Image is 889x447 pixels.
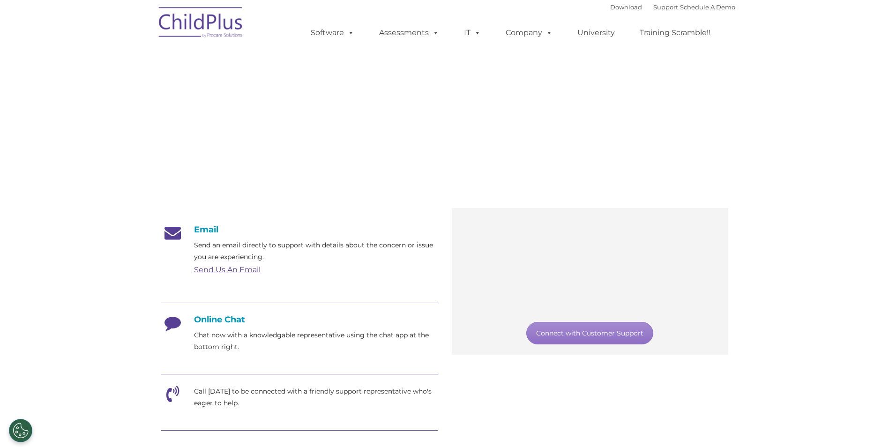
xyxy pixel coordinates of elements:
[568,23,624,42] a: University
[610,3,735,11] font: |
[653,3,678,11] a: Support
[9,419,32,442] button: Cookies Settings
[496,23,562,42] a: Company
[680,3,735,11] a: Schedule A Demo
[194,239,438,263] p: Send an email directly to support with details about the concern or issue you are experiencing.
[455,23,490,42] a: IT
[370,23,448,42] a: Assessments
[194,329,438,353] p: Chat now with a knowledgable representative using the chat app at the bottom right.
[154,0,248,47] img: ChildPlus by Procare Solutions
[301,23,364,42] a: Software
[526,322,653,344] a: Connect with Customer Support
[194,386,438,409] p: Call [DATE] to be connected with a friendly support representative who's eager to help.
[610,3,642,11] a: Download
[194,265,261,274] a: Send Us An Email
[630,23,720,42] a: Training Scramble!!
[161,224,438,235] h4: Email
[161,314,438,325] h4: Online Chat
